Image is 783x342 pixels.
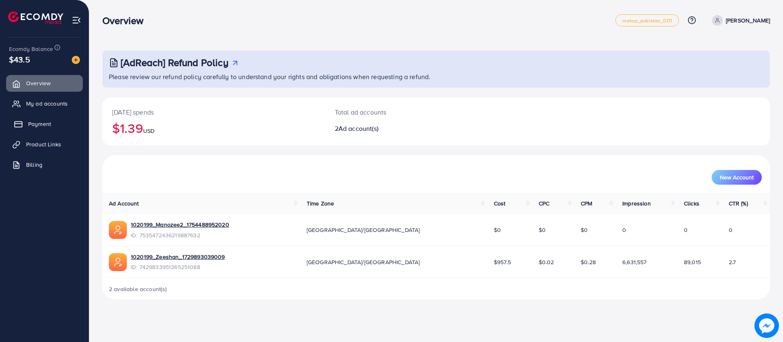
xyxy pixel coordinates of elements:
[6,116,83,132] a: Payment
[112,107,315,117] p: [DATE] spends
[581,258,596,266] span: $0.28
[109,221,127,239] img: ic-ads-acc.e4c84228.svg
[121,57,228,68] h3: [AdReach] Refund Policy
[109,253,127,271] img: ic-ads-acc.e4c84228.svg
[539,258,554,266] span: $0.02
[494,226,501,234] span: $0
[684,258,701,266] span: 89,015
[26,140,61,148] span: Product Links
[615,14,679,26] a: metap_pakistan_001
[109,285,167,293] span: 2 available account(s)
[338,124,378,133] span: Ad account(s)
[26,161,42,169] span: Billing
[6,75,83,91] a: Overview
[335,107,482,117] p: Total ad accounts
[72,56,80,64] img: image
[6,136,83,152] a: Product Links
[26,99,68,108] span: My ad accounts
[712,170,762,185] button: New Account
[729,258,736,266] span: 2.7
[622,18,672,23] span: metap_pakistan_001
[684,226,688,234] span: 0
[28,120,51,128] span: Payment
[709,15,770,26] a: [PERSON_NAME]
[494,199,506,207] span: Cost
[143,127,155,135] span: USD
[539,226,546,234] span: $0
[581,199,592,207] span: CPM
[494,258,511,266] span: $957.5
[9,45,53,53] span: Ecomdy Balance
[102,15,150,26] h3: Overview
[9,53,30,65] span: $43.5
[131,221,229,229] a: 1020199_Manozee2_1754488952020
[307,226,420,234] span: [GEOGRAPHIC_DATA]/[GEOGRAPHIC_DATA]
[307,199,334,207] span: Time Zone
[581,226,588,234] span: $0
[622,258,646,266] span: 6,631,557
[131,253,225,261] a: 1020199_Zeeshan_1729893039009
[6,157,83,173] a: Billing
[684,199,699,207] span: Clicks
[131,231,229,239] span: ID: 7535472436219887632
[539,199,549,207] span: CPC
[729,226,732,234] span: 0
[109,199,139,207] span: Ad Account
[307,258,420,266] span: [GEOGRAPHIC_DATA]/[GEOGRAPHIC_DATA]
[754,313,779,338] img: image
[335,125,482,132] h2: 2
[72,15,81,25] img: menu
[622,199,651,207] span: Impression
[26,79,51,87] span: Overview
[720,174,754,180] span: New Account
[8,11,63,24] img: logo
[726,15,770,25] p: [PERSON_NAME]
[622,226,626,234] span: 0
[6,95,83,112] a: My ad accounts
[131,263,225,271] span: ID: 7429833951365251088
[729,199,748,207] span: CTR (%)
[109,72,765,82] p: Please review our refund policy carefully to understand your rights and obligations when requesti...
[112,120,315,136] h2: $1.39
